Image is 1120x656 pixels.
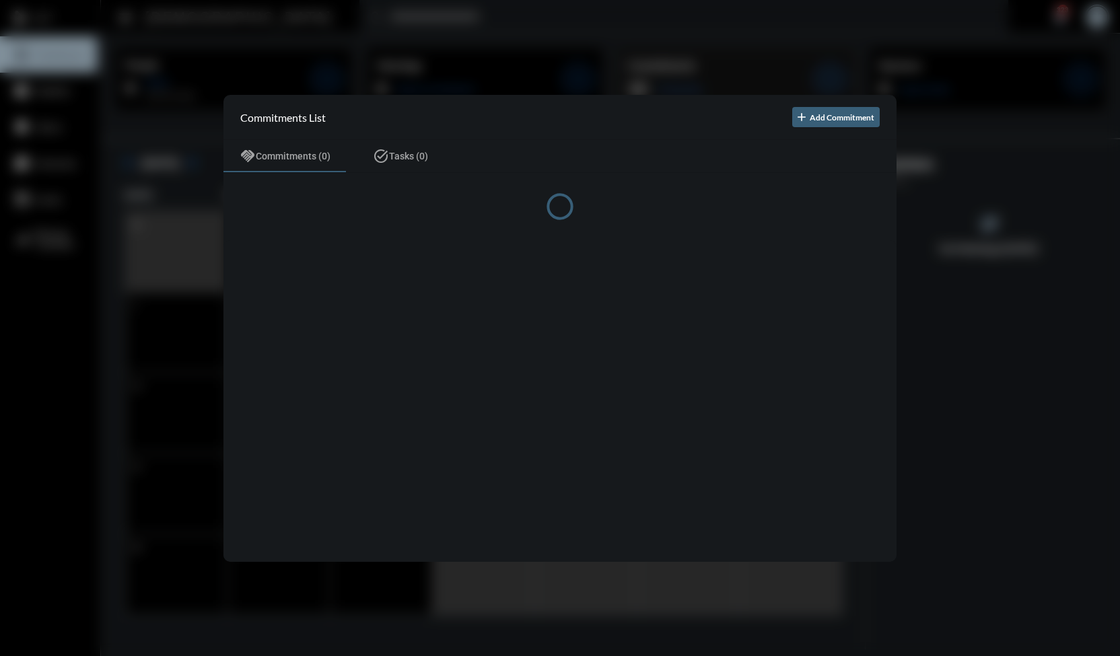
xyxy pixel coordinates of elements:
[256,151,330,161] span: Commitments (0)
[240,110,326,123] h2: Commitments List
[373,148,389,164] mat-icon: task_alt
[389,151,428,161] span: Tasks (0)
[792,107,880,127] button: Add Commitment
[795,110,808,124] mat-icon: add
[240,148,256,164] mat-icon: handshake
